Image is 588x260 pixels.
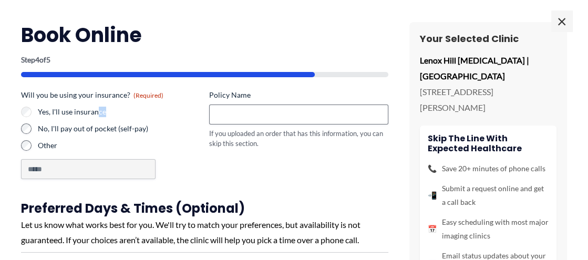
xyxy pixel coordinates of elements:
input: Other Choice, please specify [21,159,156,179]
span: 4 [35,55,39,64]
legend: Will you be using your insurance? [21,90,163,100]
p: [STREET_ADDRESS][PERSON_NAME] [420,84,556,115]
span: 📞 [428,162,437,175]
li: Submit a request online and get a call back [428,182,549,209]
span: (Required) [133,91,163,99]
span: 📲 [428,189,437,202]
label: No, I'll pay out of pocket (self-pay) [38,123,201,134]
p: Step of [21,56,388,64]
h2: Book Online [21,22,388,48]
div: Let us know what works best for you. We'll try to match your preferences, but availability is not... [21,217,388,248]
h3: Preferred Days & Times (Optional) [21,200,388,216]
div: If you uploaded an order that has this information, you can skip this section. [209,129,389,148]
h4: Skip the line with Expected Healthcare [428,133,549,153]
h3: Your Selected Clinic [420,33,556,45]
label: Policy Name [209,90,389,100]
label: Yes, I'll use insurance [38,107,201,117]
span: × [551,11,572,32]
span: 5 [46,55,50,64]
p: Lenox Hill [MEDICAL_DATA] | [GEOGRAPHIC_DATA] [420,53,556,84]
li: Save 20+ minutes of phone calls [428,162,549,175]
li: Easy scheduling with most major imaging clinics [428,215,549,243]
label: Other [38,140,201,151]
span: 📅 [428,222,437,236]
